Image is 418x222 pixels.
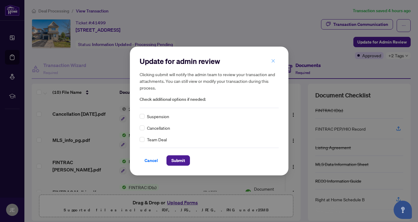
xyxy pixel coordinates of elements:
[140,56,279,66] h2: Update for admin review
[147,125,170,131] span: Cancellation
[271,59,275,63] span: close
[140,96,279,103] span: Check additional options if needed:
[145,156,158,165] span: Cancel
[166,155,190,166] button: Submit
[394,201,412,219] button: Open asap
[147,113,169,120] span: Suspension
[140,155,163,166] button: Cancel
[171,156,185,165] span: Submit
[147,136,167,143] span: Team Deal
[140,71,279,91] h5: Clicking submit will notify the admin team to review your transaction and attachments. You can st...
